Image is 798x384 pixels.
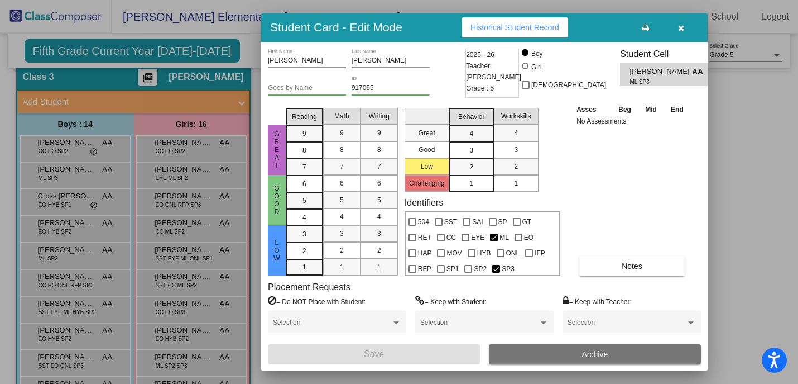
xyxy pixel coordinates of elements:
span: 2 [469,162,473,172]
span: 1 [340,262,344,272]
span: Low [272,239,282,262]
span: Behavior [458,112,484,122]
span: 9 [377,128,381,138]
th: Asses [574,103,611,116]
span: 7 [340,162,344,172]
span: SP [498,215,507,229]
span: Math [334,111,349,121]
span: 3 [340,229,344,239]
span: [PERSON_NAME] [630,66,692,78]
span: 9 [340,128,344,138]
label: = Keep with Student: [415,296,487,307]
span: GT [522,215,532,229]
label: = Do NOT Place with Student: [268,296,366,307]
span: 4 [469,129,473,139]
span: 5 [377,195,381,205]
span: 9 [302,129,306,139]
span: SST [444,215,457,229]
span: 1 [302,262,306,272]
span: 3 [302,229,306,239]
span: 7 [377,162,381,172]
span: 2 [340,245,344,255]
button: Historical Student Record [462,17,568,37]
span: Good [272,184,282,216]
span: Notes [622,262,642,271]
span: Reading [292,112,317,122]
span: ONL [506,246,520,260]
span: CC [446,231,456,244]
h3: Student Card - Edit Mode [270,20,402,34]
span: SP3 [502,262,515,276]
span: Writing [369,111,390,121]
span: MOV [446,246,462,260]
span: Archive [582,350,608,359]
td: No Assessments [574,116,691,127]
span: 4 [302,212,306,222]
th: Mid [638,103,664,116]
span: 4 [377,212,381,222]
span: ML SP3 [630,78,684,86]
span: 6 [377,178,381,188]
span: 8 [340,145,344,155]
input: goes by name [268,84,346,92]
h3: Student Cell [620,49,717,59]
span: RET [418,231,431,244]
button: Archive [489,344,701,364]
span: 1 [514,178,518,188]
span: Save [364,349,384,359]
span: RFP [418,262,431,276]
span: SP2 [474,262,487,276]
span: 8 [377,145,381,155]
span: 2 [302,246,306,256]
span: Grade : 5 [466,83,494,94]
input: Enter ID [352,84,430,92]
span: EYE [471,231,484,244]
div: Girl [531,62,542,72]
span: 4 [340,212,344,222]
span: HYB [477,246,491,260]
span: [DEMOGRAPHIC_DATA] [531,78,606,92]
span: ML [499,231,509,244]
span: 2025 - 26 [466,49,494,60]
label: Identifiers [405,197,443,208]
span: Great [272,130,282,169]
span: EO [524,231,533,244]
span: 3 [514,145,518,155]
span: 3 [377,229,381,239]
span: 2 [514,162,518,172]
span: 6 [302,179,306,189]
th: Beg [611,103,638,116]
span: AA [692,66,708,78]
span: 7 [302,162,306,172]
span: 1 [377,262,381,272]
span: 2 [377,245,381,255]
span: 4 [514,128,518,138]
span: Workskills [501,111,531,121]
span: HAP [418,246,432,260]
span: Historical Student Record [470,23,559,32]
span: Teacher: [PERSON_NAME] [466,60,521,83]
span: 504 [418,215,429,229]
label: = Keep with Teacher: [563,296,632,307]
span: IFP [535,246,545,260]
button: Notes [579,256,685,276]
span: 5 [302,196,306,206]
span: 1 [469,178,473,188]
span: 8 [302,145,306,155]
div: Boy [531,49,543,59]
th: End [664,103,690,116]
button: Save [268,344,480,364]
span: SP1 [446,262,459,276]
span: 3 [469,145,473,155]
span: SAI [472,215,483,229]
span: 5 [340,195,344,205]
span: 6 [340,178,344,188]
label: Placement Requests [268,282,350,292]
